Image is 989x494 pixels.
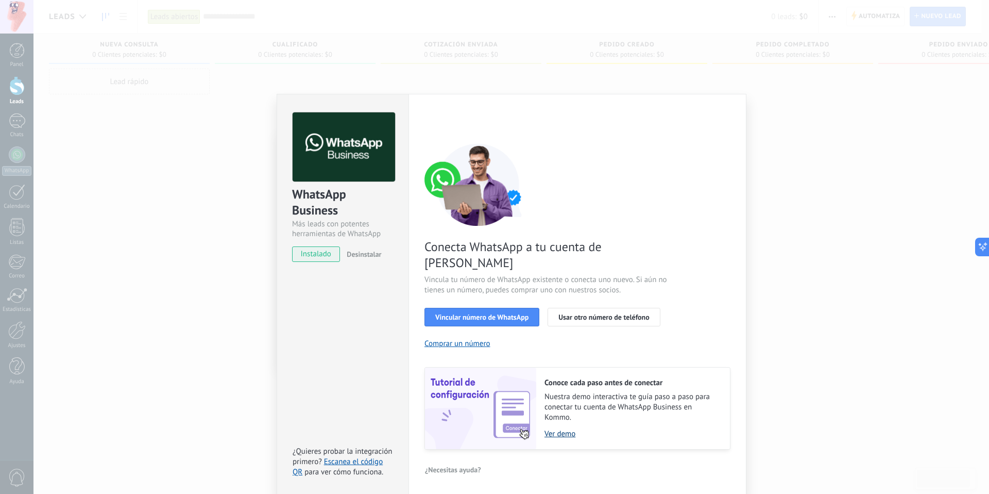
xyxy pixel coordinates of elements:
span: Vincular número de WhatsApp [435,314,528,321]
div: WhatsApp Business [292,186,394,219]
span: para ver cómo funciona. [304,467,383,477]
h2: Conoce cada paso antes de conectar [544,378,720,388]
span: ¿Necesitas ayuda? [425,466,481,473]
a: Escanea el código QR [293,457,383,477]
span: instalado [293,246,339,262]
span: Conecta WhatsApp a tu cuenta de [PERSON_NAME] [424,239,670,271]
button: ¿Necesitas ayuda? [424,462,482,477]
a: Ver demo [544,429,720,439]
span: Vincula tu número de WhatsApp existente o conecta uno nuevo. Si aún no tienes un número, puedes c... [424,275,670,295]
span: Desinstalar [347,250,381,259]
img: connect number [424,143,533,226]
span: Usar otro número de teléfono [558,314,649,321]
span: Nuestra demo interactiva te guía paso a paso para conectar tu cuenta de WhatsApp Business en Kommo. [544,392,720,423]
div: Más leads con potentes herramientas de WhatsApp [292,219,394,239]
span: ¿Quieres probar la integración primero? [293,447,393,467]
img: logo_main.png [293,112,395,182]
button: Comprar un número [424,339,490,349]
button: Vincular número de WhatsApp [424,308,539,326]
button: Desinstalar [343,246,381,262]
button: Usar otro número de teléfono [548,308,660,326]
